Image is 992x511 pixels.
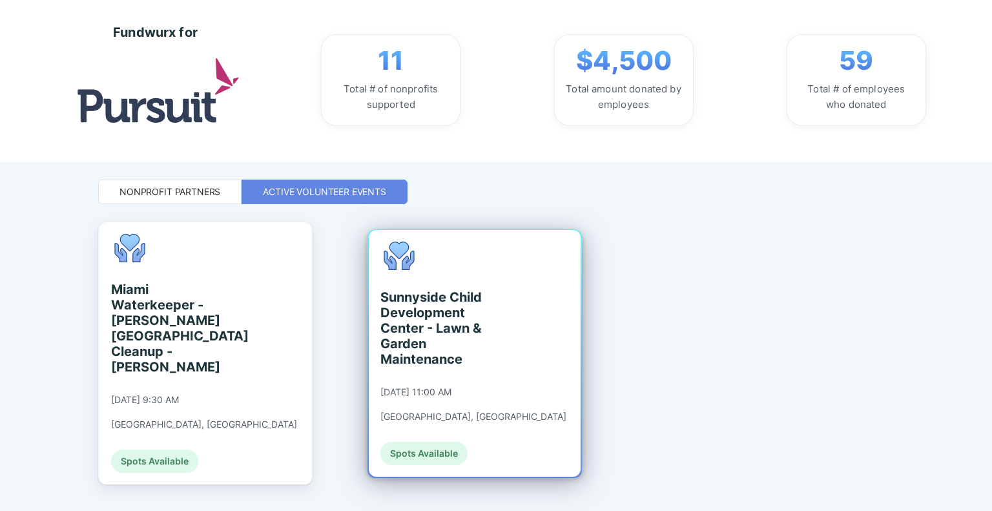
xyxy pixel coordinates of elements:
[77,58,239,122] img: logo.jpg
[380,386,451,398] div: [DATE] 11:00 AM
[113,25,198,40] div: Fundwurx for
[111,419,297,430] div: [GEOGRAPHIC_DATA], [GEOGRAPHIC_DATA]
[380,442,468,465] div: Spots Available
[263,185,386,198] div: Active Volunteer Events
[380,411,566,422] div: [GEOGRAPHIC_DATA], [GEOGRAPHIC_DATA]
[576,45,672,76] span: $4,500
[332,81,449,112] div: Total # of nonprofits supported
[111,450,198,473] div: Spots Available
[565,81,683,112] div: Total amount donated by employees
[380,289,499,367] div: Sunnyside Child Development Center - Lawn & Garden Maintenance
[798,81,915,112] div: Total # of employees who donated
[111,394,179,406] div: [DATE] 9:30 AM
[119,185,220,198] div: Nonprofit Partners
[839,45,873,76] span: 59
[378,45,404,76] span: 11
[111,282,229,375] div: Miami Waterkeeper - [PERSON_NAME][GEOGRAPHIC_DATA] Cleanup - [PERSON_NAME]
